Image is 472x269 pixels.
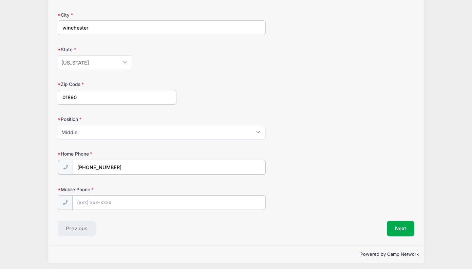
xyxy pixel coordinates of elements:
label: State [58,46,176,53]
input: (xxx) xxx-xxxx [73,160,265,175]
input: (xxx) xxx-xxxx [72,195,266,210]
button: Next [387,221,414,236]
label: Zip Code [58,81,176,88]
label: Mobile Phone [58,186,176,193]
input: xxxxx [58,90,176,105]
label: Position [58,116,176,123]
p: Powered by Camp Network [53,251,419,258]
label: Home Phone [58,150,176,157]
label: City [58,12,176,18]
